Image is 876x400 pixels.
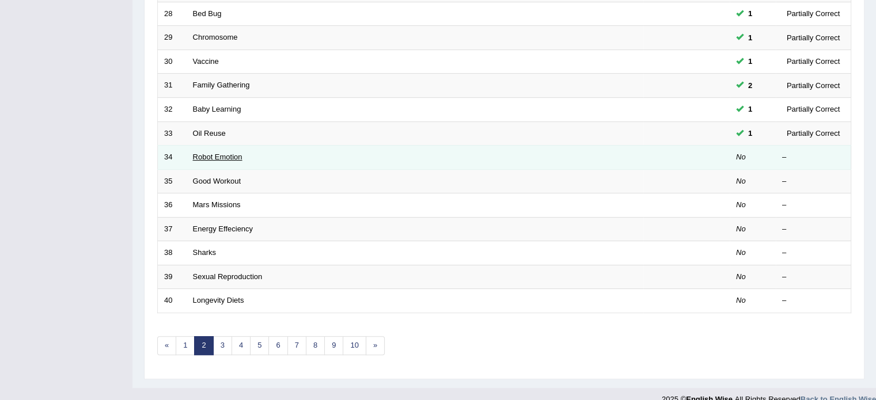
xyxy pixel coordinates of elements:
[158,97,187,121] td: 32
[736,224,746,233] em: No
[194,336,213,355] a: 2
[744,55,757,67] span: You can still take this question
[782,224,844,235] div: –
[193,105,241,113] a: Baby Learning
[158,241,187,265] td: 38
[782,247,844,258] div: –
[744,127,757,139] span: You can still take this question
[782,295,844,306] div: –
[193,177,241,185] a: Good Workout
[744,32,757,44] span: You can still take this question
[193,9,222,18] a: Bed Bug
[193,296,244,304] a: Longevity Diets
[250,336,269,355] a: 5
[213,336,232,355] a: 3
[158,193,187,218] td: 36
[736,200,746,209] em: No
[744,79,757,92] span: You can still take this question
[782,272,844,283] div: –
[193,272,263,281] a: Sexual Reproduction
[324,336,343,355] a: 9
[782,55,844,67] div: Partially Correct
[366,336,385,355] a: »
[158,26,187,50] td: 29
[193,248,216,257] a: Sharks
[782,32,844,44] div: Partially Correct
[782,103,844,115] div: Partially Correct
[287,336,306,355] a: 7
[736,177,746,185] em: No
[306,336,325,355] a: 8
[782,152,844,163] div: –
[193,33,238,41] a: Chromosome
[736,296,746,304] em: No
[158,265,187,289] td: 39
[736,248,746,257] em: No
[268,336,287,355] a: 6
[782,176,844,187] div: –
[744,7,757,20] span: You can still take this question
[782,7,844,20] div: Partially Correct
[158,49,187,74] td: 30
[782,200,844,211] div: –
[158,289,187,313] td: 40
[193,153,242,161] a: Robot Emotion
[158,169,187,193] td: 35
[193,129,226,138] a: Oil Reuse
[232,336,251,355] a: 4
[193,57,219,66] a: Vaccine
[176,336,195,355] a: 1
[736,272,746,281] em: No
[744,103,757,115] span: You can still take this question
[158,146,187,170] td: 34
[193,224,253,233] a: Energy Effeciency
[782,127,844,139] div: Partially Correct
[343,336,366,355] a: 10
[782,79,844,92] div: Partially Correct
[193,200,241,209] a: Mars Missions
[158,74,187,98] td: 31
[736,153,746,161] em: No
[158,121,187,146] td: 33
[158,2,187,26] td: 28
[193,81,250,89] a: Family Gathering
[157,336,176,355] a: «
[158,217,187,241] td: 37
